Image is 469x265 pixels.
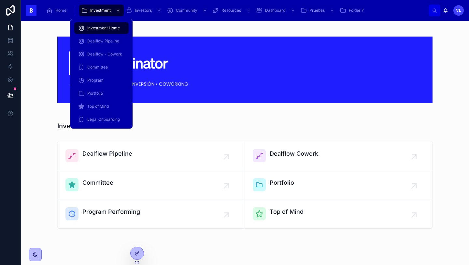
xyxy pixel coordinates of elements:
[309,8,325,13] span: Pruebas
[210,5,254,16] a: Resources
[57,37,433,103] img: 18590-Captura-de-Pantalla-2024-03-07-a-las-17.49.44.png
[87,104,109,109] span: Top of Mind
[270,178,294,187] span: Portfolio
[270,207,304,216] span: Top of Mind
[349,8,364,13] span: Folder 7
[245,199,432,228] a: Top of Mind
[58,170,245,199] a: Committee
[176,8,197,13] span: Community
[87,25,120,31] span: Investment Home
[245,141,432,170] a: Dealflow Cowork
[82,207,140,216] span: Program Performing
[338,5,368,16] a: Folder 7
[135,8,152,13] span: Investors
[58,141,245,170] a: Dealflow Pipeline
[74,74,129,86] a: Program
[74,22,129,34] a: Investment Home
[44,5,71,16] a: Home
[221,8,241,13] span: Resources
[55,8,66,13] span: Home
[87,65,108,70] span: Committee
[245,170,432,199] a: Portfolio
[254,5,298,16] a: Dashboard
[82,178,113,187] span: Committee
[74,35,129,47] a: Dealflow Pipeline
[58,199,245,228] a: Program Performing
[456,8,461,13] span: VL
[87,78,104,83] span: Program
[57,121,92,131] h1: Investment
[74,101,129,112] a: Top of Mind
[42,3,429,18] div: scrollable content
[26,5,36,16] img: App logo
[74,61,129,73] a: Committee
[124,5,165,16] a: Investors
[79,5,124,16] a: Investment
[87,91,103,96] span: Portfolio
[87,117,120,122] span: Legal Onboarding
[87,39,119,44] span: Dealflow Pipeline
[87,52,122,57] span: Dealflow - Cowork
[74,87,129,99] a: Portfolio
[74,114,129,125] a: Legal Onboarding
[298,5,338,16] a: Pruebas
[74,48,129,60] a: Dealflow - Cowork
[165,5,210,16] a: Community
[82,149,132,158] span: Dealflow Pipeline
[270,149,318,158] span: Dealflow Cowork
[265,8,285,13] span: Dashboard
[90,8,111,13] span: Investment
